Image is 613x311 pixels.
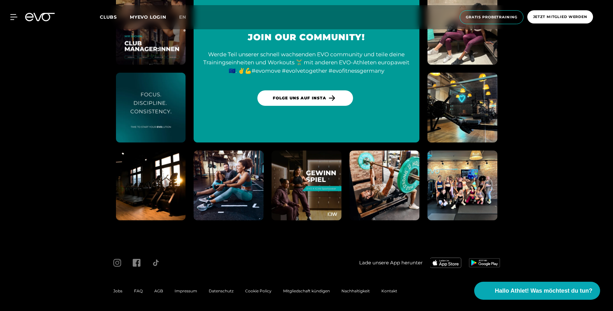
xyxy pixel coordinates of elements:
img: evofitness instagram [350,151,419,220]
a: Jobs [113,288,122,293]
a: Cookie Policy [245,288,272,293]
img: evofitness app [430,258,461,268]
a: Mitgliedschaft kündigen [283,288,330,293]
a: MYEVO LOGIN [130,14,166,20]
a: FAQ [134,288,143,293]
a: Datenschutz [209,288,234,293]
a: Clubs [100,14,130,20]
img: evofitness instagram [427,151,497,220]
span: en [179,14,186,20]
span: FOLGE UNS AUF INSTA [273,95,326,101]
span: Jetzt Mitglied werden [533,14,587,20]
img: evofitness instagram [272,151,341,220]
span: Gratis Probetraining [466,14,517,20]
img: evofitness instagram [194,151,263,220]
a: Jetzt Mitglied werden [525,10,595,24]
img: evofitness app [469,258,500,267]
a: Impressum [175,288,197,293]
div: Werde Teil unserer schnell wachsenden EVO community und teile deine Trainingseinheiten und Workou... [201,50,411,75]
span: Lade unsere App herunter [359,259,423,267]
span: Hallo Athlet! Was möchtest du tun? [495,287,592,295]
a: Nachhaltigkeit [341,288,370,293]
a: Kontakt [381,288,397,293]
img: evofitness instagram [116,151,186,220]
a: FOLGE UNS AUF INSTA [257,90,353,106]
img: evofitness instagram [116,73,186,142]
a: en [179,14,194,21]
button: Hallo Athlet! Was möchtest du tun? [474,282,600,300]
a: AGB [154,288,163,293]
img: evofitness instagram [427,73,497,142]
h3: Join our Community! [201,32,411,43]
span: Clubs [100,14,117,20]
a: Gratis Probetraining [458,10,525,24]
